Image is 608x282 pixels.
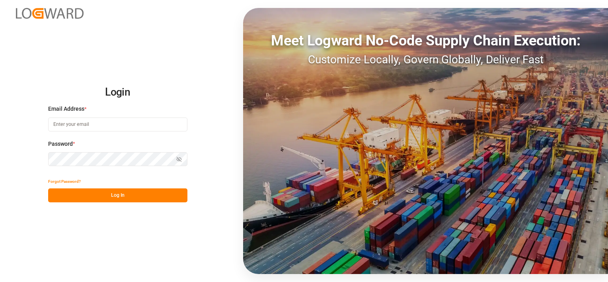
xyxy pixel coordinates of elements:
[48,188,187,202] button: Log In
[48,174,81,188] button: Forgot Password?
[48,105,84,113] span: Email Address
[48,140,73,148] span: Password
[48,117,187,131] input: Enter your email
[16,8,84,19] img: Logward_new_orange.png
[243,51,608,68] div: Customize Locally, Govern Globally, Deliver Fast
[243,30,608,51] div: Meet Logward No-Code Supply Chain Execution:
[48,80,187,105] h2: Login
